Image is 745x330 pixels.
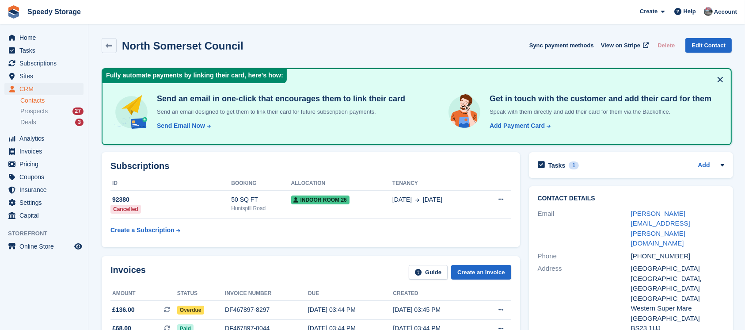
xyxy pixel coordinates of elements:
img: stora-icon-8386f47178a22dfd0bd8f6a31ec36ba5ce8667c1dd55bd0f319d3a0aa187defe.svg [7,5,20,19]
th: Created [393,287,478,301]
a: Edit Contact [685,38,732,53]
div: Phone [538,251,631,261]
th: Booking [231,177,291,191]
a: Add Payment Card [486,121,551,130]
a: Create an Invoice [451,265,511,280]
span: Sites [19,70,72,82]
span: Overdue [177,306,204,315]
span: Home [19,31,72,44]
p: Speak with them directly and add their card for them via the Backoffice. [486,107,711,116]
a: menu [4,158,84,170]
span: Create [640,7,658,16]
a: menu [4,57,84,69]
span: Settings [19,196,72,209]
span: Tasks [19,44,72,57]
th: Amount [110,287,177,301]
h2: North Somerset Council [122,40,243,52]
span: [DATE] [392,195,412,204]
a: menu [4,132,84,145]
div: Add Payment Card [490,121,545,130]
a: Deals 3 [20,118,84,127]
div: Huntspill Road [231,204,291,212]
a: Guide [409,265,448,280]
div: Western Super Mare [631,303,724,314]
span: Online Store [19,240,72,253]
span: [DATE] [423,195,442,204]
h2: Invoices [110,265,146,280]
div: 50 SQ FT [231,195,291,204]
div: 92380 [110,195,231,204]
div: [GEOGRAPHIC_DATA] [631,294,724,304]
h4: Send an email in one-click that encourages them to link their card [153,94,405,104]
button: Delete [654,38,678,53]
span: Capital [19,209,72,222]
div: Cancelled [110,205,141,214]
a: menu [4,240,84,253]
span: Insurance [19,184,72,196]
h2: Contact Details [538,195,724,202]
a: menu [4,70,84,82]
span: Subscriptions [19,57,72,69]
th: Allocation [291,177,392,191]
a: Speedy Storage [24,4,84,19]
a: View on Stripe [597,38,651,53]
span: Coupons [19,171,72,183]
span: Prospects [20,107,48,115]
div: 27 [72,107,84,115]
h2: Tasks [548,161,566,169]
a: menu [4,171,84,183]
a: [PERSON_NAME][EMAIL_ADDRESS][PERSON_NAME][DOMAIN_NAME] [631,210,690,247]
div: [GEOGRAPHIC_DATA] [GEOGRAPHIC_DATA], [GEOGRAPHIC_DATA] [631,264,724,294]
span: Account [714,8,737,16]
span: Help [684,7,696,16]
div: DF467897-8297 [225,305,308,315]
img: send-email-b5881ef4c8f827a638e46e229e590028c7e36e3a6c99d2365469aff88783de13.svg [113,94,150,130]
a: menu [4,196,84,209]
div: 3 [75,119,84,126]
a: menu [4,145,84,157]
div: [PHONE_NUMBER] [631,251,724,261]
th: Due [308,287,393,301]
a: menu [4,31,84,44]
div: [GEOGRAPHIC_DATA] [631,314,724,324]
span: Invoices [19,145,72,157]
span: CRM [19,83,72,95]
div: Create a Subscription [110,226,175,235]
span: View on Stripe [601,41,640,50]
h2: Subscriptions [110,161,511,171]
span: £136.00 [112,305,135,315]
div: [DATE] 03:44 PM [308,305,393,315]
th: Tenancy [392,177,479,191]
img: Dan Jackson [704,7,713,16]
div: Send Email Now [157,121,205,130]
a: Add [698,161,710,171]
h4: Get in touch with the customer and add their card for them [486,94,711,104]
div: 1 [569,161,579,169]
span: Indoor Room 26 [291,196,350,204]
p: Send an email designed to get them to link their card for future subscription payments. [153,107,405,116]
a: Create a Subscription [110,222,180,238]
div: Email [538,209,631,249]
span: Storefront [8,229,88,238]
a: Contacts [20,96,84,105]
button: Sync payment methods [529,38,594,53]
span: Deals [20,118,36,127]
a: menu [4,83,84,95]
th: Invoice number [225,287,308,301]
a: menu [4,184,84,196]
div: [DATE] 03:45 PM [393,305,478,315]
a: menu [4,209,84,222]
th: Status [177,287,225,301]
img: get-in-touch-e3e95b6451f4e49772a6039d3abdde126589d6f45a760754adfa51be33bf0f70.svg [446,94,483,130]
span: Pricing [19,158,72,170]
a: Preview store [73,241,84,252]
a: menu [4,44,84,57]
span: Analytics [19,132,72,145]
th: ID [110,177,231,191]
a: Prospects 27 [20,107,84,116]
div: Fully automate payments by linking their card, here's how: [103,69,287,83]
